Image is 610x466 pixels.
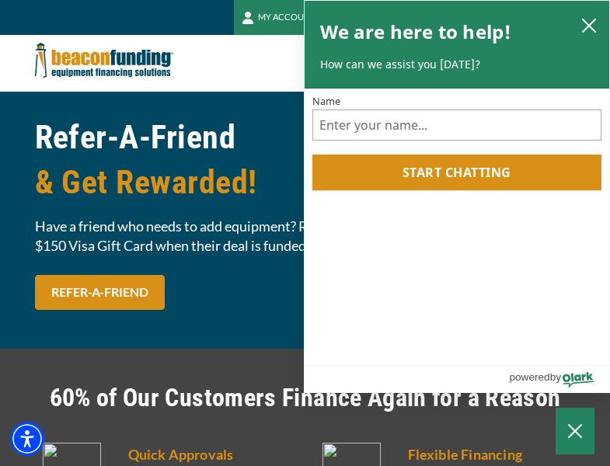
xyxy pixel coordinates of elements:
h2: We are here to help! [320,16,512,47]
p: How can we assist you [DATE]? [320,57,594,72]
div: Accessibility Menu [10,422,44,456]
a: REFER-A-FRIEND [35,275,165,310]
img: Beacon Funding Corporation logo [35,35,173,85]
button: Start chatting [312,155,602,190]
a: Powered by Olark [509,366,609,392]
h1: Refer-A-Friend [35,115,576,205]
h2: 60% of Our Customers Finance Again for a Reason [35,380,576,416]
span: by [550,367,561,387]
h5: Quick Approvals [128,443,296,466]
label: Name [312,96,602,106]
span: Have a friend who needs to add equipment? Refer them to us and you can each take home a $150 Visa... [35,217,576,256]
button: Close Chatbox [556,408,594,454]
button: close chatbox [577,14,601,36]
span: & Get Rewarded! [35,160,576,205]
input: Name [312,110,602,141]
span: powered [509,367,549,387]
h5: Flexible Financing [408,443,576,466]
